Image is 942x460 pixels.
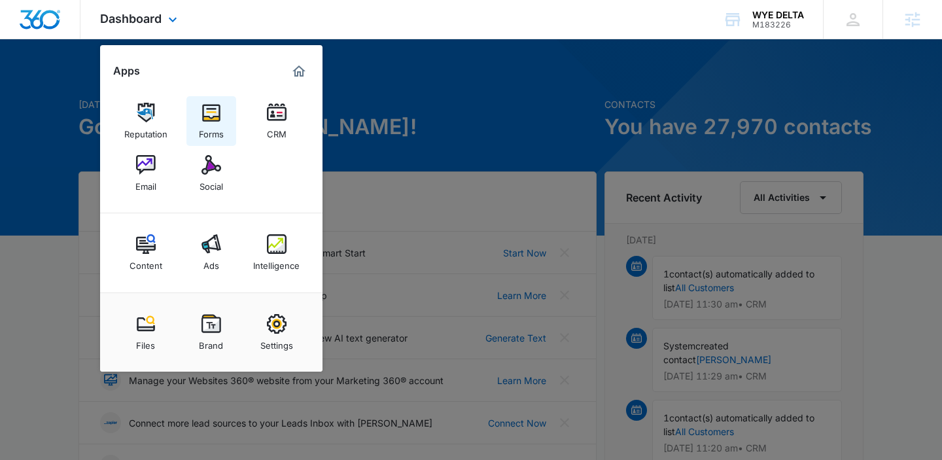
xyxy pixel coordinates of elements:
[186,308,236,357] a: Brand
[100,12,162,26] span: Dashboard
[752,20,804,29] div: account id
[130,254,162,271] div: Content
[113,65,140,77] h2: Apps
[288,61,309,82] a: Marketing 360® Dashboard
[121,149,171,198] a: Email
[136,334,155,351] div: Files
[752,10,804,20] div: account name
[252,96,302,146] a: CRM
[267,122,287,139] div: CRM
[186,149,236,198] a: Social
[252,228,302,277] a: Intelligence
[200,175,223,192] div: Social
[186,228,236,277] a: Ads
[260,334,293,351] div: Settings
[199,334,223,351] div: Brand
[253,254,300,271] div: Intelligence
[121,96,171,146] a: Reputation
[199,122,224,139] div: Forms
[121,228,171,277] a: Content
[203,254,219,271] div: Ads
[121,308,171,357] a: Files
[186,96,236,146] a: Forms
[252,308,302,357] a: Settings
[124,122,167,139] div: Reputation
[135,175,156,192] div: Email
